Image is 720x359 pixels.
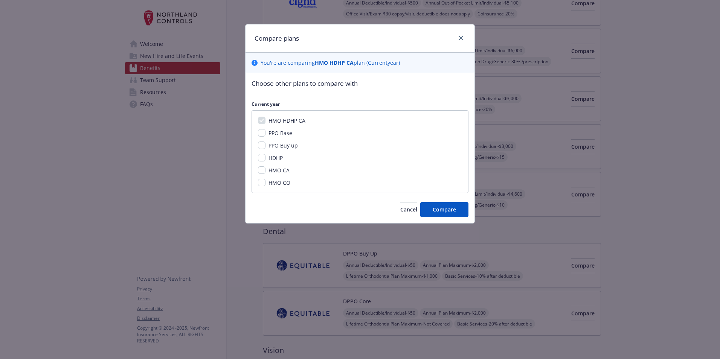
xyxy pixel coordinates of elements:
[268,142,298,149] span: PPO Buy up
[456,33,465,43] a: close
[268,167,290,174] span: HMO CA
[252,101,468,107] p: Current year
[261,59,400,67] p: You ' re are comparing plan ( Current year)
[315,59,354,66] b: HMO HDHP CA
[420,202,468,217] button: Compare
[433,206,456,213] span: Compare
[400,202,417,217] button: Cancel
[268,154,283,161] span: HDHP
[268,129,292,137] span: PPO Base
[255,33,299,43] h1: Compare plans
[252,79,468,88] p: Choose other plans to compare with
[400,206,417,213] span: Cancel
[268,179,290,186] span: HMO CO
[268,117,305,124] span: HMO HDHP CA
